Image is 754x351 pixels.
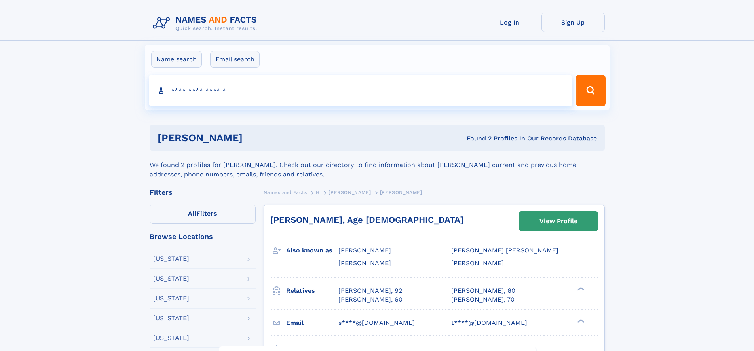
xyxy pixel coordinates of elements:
a: [PERSON_NAME], 92 [338,286,402,295]
label: Filters [150,205,256,224]
a: Log In [478,13,541,32]
div: Found 2 Profiles In Our Records Database [355,134,597,143]
span: [PERSON_NAME] [338,259,391,267]
div: Filters [150,189,256,196]
h3: Also known as [286,244,338,257]
div: ❯ [575,318,585,323]
h1: [PERSON_NAME] [158,133,355,143]
span: [PERSON_NAME] [329,190,371,195]
div: [US_STATE] [153,335,189,341]
div: We found 2 profiles for [PERSON_NAME]. Check out our directory to find information about [PERSON_... [150,151,605,179]
a: H [316,187,320,197]
div: [US_STATE] [153,315,189,321]
a: [PERSON_NAME], 60 [451,286,515,295]
img: Logo Names and Facts [150,13,264,34]
button: Search Button [576,75,605,106]
span: [PERSON_NAME] [451,259,504,267]
span: [PERSON_NAME] [380,190,422,195]
h3: Relatives [286,284,338,298]
a: Names and Facts [264,187,307,197]
div: ❯ [575,286,585,291]
a: [PERSON_NAME], 60 [338,295,403,304]
span: [PERSON_NAME] [338,247,391,254]
h3: Email [286,316,338,330]
span: [PERSON_NAME] [PERSON_NAME] [451,247,558,254]
a: [PERSON_NAME], 70 [451,295,515,304]
div: View Profile [539,212,577,230]
div: [US_STATE] [153,275,189,282]
span: All [188,210,196,217]
label: Name search [151,51,202,68]
a: [PERSON_NAME], Age [DEMOGRAPHIC_DATA] [270,215,463,225]
a: View Profile [519,212,598,231]
label: Email search [210,51,260,68]
div: [US_STATE] [153,295,189,302]
div: [US_STATE] [153,256,189,262]
a: Sign Up [541,13,605,32]
input: search input [149,75,573,106]
a: [PERSON_NAME] [329,187,371,197]
span: H [316,190,320,195]
div: Browse Locations [150,233,256,240]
